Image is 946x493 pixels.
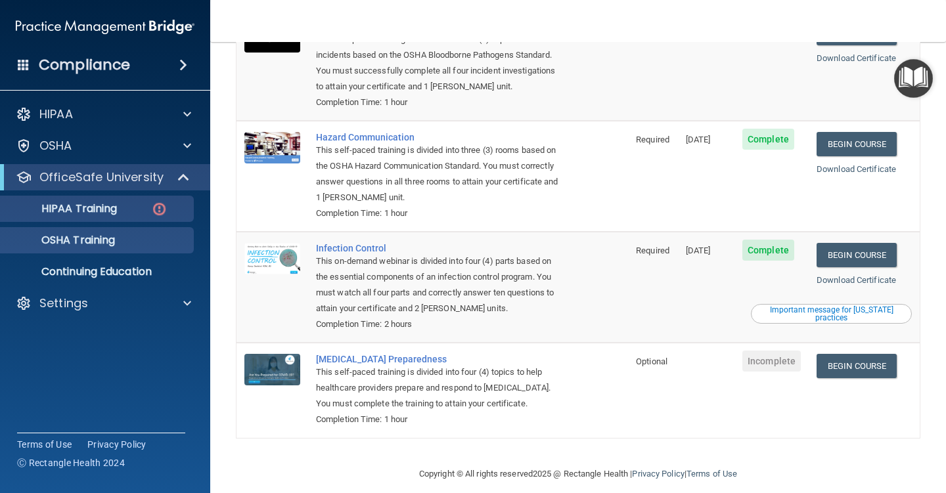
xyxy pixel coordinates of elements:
span: Required [636,135,669,144]
div: This self-paced training is divided into four (4) topics to help healthcare providers prepare and... [316,364,562,412]
a: Download Certificate [817,275,896,285]
div: Completion Time: 2 hours [316,316,562,332]
a: Privacy Policy [632,469,684,479]
span: [DATE] [686,135,711,144]
a: OfficeSafe University [16,169,191,185]
p: Continuing Education [9,265,188,278]
a: Infection Control [316,243,562,253]
a: Terms of Use [687,469,737,479]
a: Download Certificate [817,164,896,174]
span: Optional [636,356,667,366]
a: [MEDICAL_DATA] Preparedness [316,354,562,364]
div: This self-paced training is divided into four (4) exposure incidents based on the OSHA Bloodborne... [316,32,562,95]
div: This self-paced training is divided into three (3) rooms based on the OSHA Hazard Communication S... [316,142,562,205]
img: PMB logo [16,14,194,40]
p: OSHA Training [9,234,115,247]
a: Begin Course [817,354,897,378]
span: Complete [742,240,794,261]
button: Open Resource Center [894,59,933,98]
button: Read this if you are a dental practitioner in the state of CA [751,304,912,324]
span: Complete [742,129,794,150]
a: Privacy Policy [87,438,146,451]
a: Download Certificate [817,53,896,63]
div: Completion Time: 1 hour [316,412,562,427]
span: Ⓒ Rectangle Health 2024 [17,456,125,469]
div: Completion Time: 1 hour [316,205,562,221]
img: danger-circle.6113f641.png [151,201,168,217]
a: Terms of Use [17,438,72,451]
a: Hazard Communication [316,132,562,142]
a: Begin Course [817,243,897,267]
a: Begin Course [817,132,897,156]
a: OSHA [16,138,191,154]
span: Required [636,246,669,255]
div: Completion Time: 1 hour [316,95,562,110]
div: This on-demand webinar is divided into four (4) parts based on the essential components of an inf... [316,253,562,316]
p: OfficeSafe University [39,169,164,185]
span: [DATE] [686,246,711,255]
a: HIPAA [16,106,191,122]
a: Settings [16,295,191,311]
iframe: Drift Widget Chat Controller [880,402,930,452]
p: HIPAA Training [9,202,117,215]
h4: Compliance [39,56,130,74]
p: HIPAA [39,106,73,122]
p: Settings [39,295,88,311]
span: Incomplete [742,351,801,372]
div: Important message for [US_STATE] practices [753,306,910,322]
p: OSHA [39,138,72,154]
